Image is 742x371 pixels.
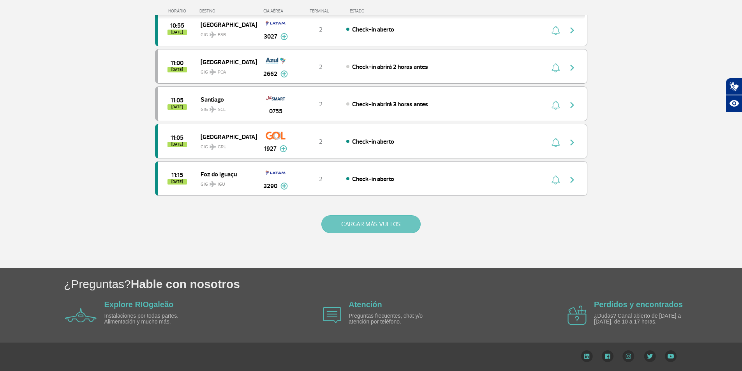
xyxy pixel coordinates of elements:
p: Preguntas frecuentes, chat y/o atención por teléfono. [349,313,438,325]
p: Instalaciones por todas partes. Alimentación y mucho más. [104,313,194,325]
span: 2 [319,175,323,183]
span: SCL [218,106,226,113]
img: sino-painel-voo.svg [552,100,560,110]
img: destiny_airplane.svg [210,144,216,150]
span: 1927 [264,144,277,153]
img: mais-info-painel-voo.svg [280,70,288,77]
span: Check-in aberto [352,175,394,183]
img: Instagram [622,350,634,362]
a: Atención [349,300,382,309]
span: [GEOGRAPHIC_DATA] [201,132,250,142]
img: airplane icon [323,307,341,323]
span: 2 [319,63,323,71]
img: mais-info-painel-voo.svg [280,33,288,40]
div: TERMINAL [295,9,346,14]
h1: ¿Preguntas? [64,276,742,292]
img: seta-direita-painel-voo.svg [568,138,577,147]
p: ¿Dudas? Canal abierto de [DATE] a [DATE], de 10 a 17 horas. [594,313,684,325]
span: GIG [201,27,250,39]
span: 2662 [263,69,277,79]
span: [DATE] [167,30,187,35]
span: 2025-10-01 11:00:00 [171,60,183,66]
span: GIG [201,139,250,151]
div: DESTINO [199,9,256,14]
img: airplane icon [65,308,97,322]
img: YouTube [665,350,677,362]
img: destiny_airplane.svg [210,32,216,38]
img: sino-painel-voo.svg [552,26,560,35]
img: sino-painel-voo.svg [552,63,560,72]
span: GIG [201,102,250,113]
a: Perdidos y encontrados [594,300,683,309]
span: 2025-10-01 11:05:00 [171,98,183,103]
span: Check-in aberto [352,26,394,33]
span: Check-in abrirá 3 horas antes [352,100,428,108]
span: 0755 [269,107,282,116]
span: [GEOGRAPHIC_DATA] [201,19,250,30]
img: sino-painel-voo.svg [552,138,560,147]
img: destiny_airplane.svg [210,106,216,113]
span: 2025-10-01 11:05:00 [171,135,183,141]
button: Abrir recursos assistivos. [726,95,742,112]
span: 3027 [264,32,277,41]
img: seta-direita-painel-voo.svg [568,63,577,72]
img: Twitter [644,350,656,362]
div: HORÁRIO [157,9,200,14]
span: [DATE] [167,104,187,110]
img: Facebook [602,350,613,362]
span: 2 [319,138,323,146]
span: Santiago [201,94,250,104]
span: [DATE] [167,67,187,72]
span: Check-in abrirá 2 horas antes [352,63,428,71]
img: destiny_airplane.svg [210,181,216,187]
div: ESTADO [346,9,409,14]
button: Abrir tradutor de língua de sinais. [726,78,742,95]
img: mais-info-painel-voo.svg [280,145,287,152]
span: GIG [201,177,250,188]
div: CIA AÉREA [256,9,295,14]
span: [DATE] [167,179,187,185]
span: BSB [218,32,226,39]
img: LinkedIn [581,350,593,362]
img: airplane icon [568,306,587,325]
span: [GEOGRAPHIC_DATA] [201,57,250,67]
span: GRU [218,144,227,151]
img: mais-info-painel-voo.svg [280,183,288,190]
span: Hable con nosotros [131,278,240,290]
button: CARGAR MÁS VUELOS [321,215,421,233]
img: sino-painel-voo.svg [552,175,560,185]
a: Explore RIOgaleão [104,300,174,309]
div: Plugin de acessibilidade da Hand Talk. [726,78,742,112]
span: 2025-10-01 10:55:00 [170,23,184,28]
span: GIG [201,65,250,76]
span: 3290 [263,181,277,191]
span: 2 [319,100,323,108]
span: IGU [218,181,225,188]
span: [DATE] [167,142,187,147]
img: seta-direita-painel-voo.svg [568,26,577,35]
img: seta-direita-painel-voo.svg [568,100,577,110]
span: Check-in aberto [352,138,394,146]
span: Foz do Iguaçu [201,169,250,179]
img: destiny_airplane.svg [210,69,216,75]
span: 2025-10-01 11:15:00 [171,172,183,178]
span: 2 [319,26,323,33]
img: seta-direita-painel-voo.svg [568,175,577,185]
span: POA [218,69,226,76]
